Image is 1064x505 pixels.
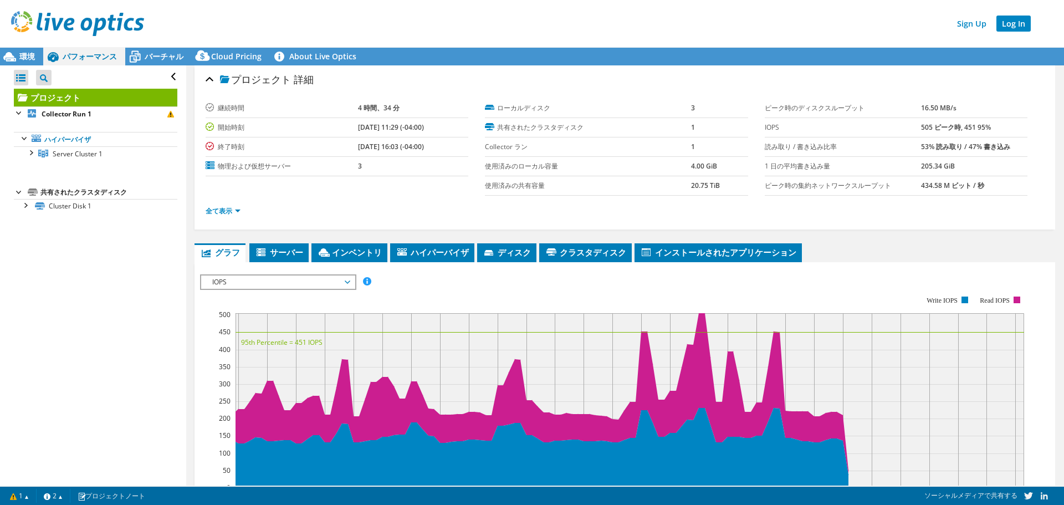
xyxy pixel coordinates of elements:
text: 100 [219,448,231,458]
text: 300 [219,379,231,389]
a: プロジェクトノート [70,489,153,503]
span: グラフ [200,247,240,258]
div: 共有されたクラスタディスク [40,186,177,199]
label: 使用済みのローカル容量 [485,161,691,172]
label: Collector ラン [485,141,691,152]
a: Log In [996,16,1031,32]
b: 205.34 GiB [921,161,955,171]
label: 読み取り / 書き込み比率 [765,141,922,152]
span: サーバー [255,247,303,258]
b: 16.50 MB/s [921,103,956,113]
b: 505 ピーク時, 451 95% [921,123,991,132]
b: 20.75 TiB [691,181,720,190]
a: Collector Run 1 [14,106,177,121]
span: プロジェクト [220,74,291,85]
text: 50 [223,466,231,475]
text: 0 [227,483,231,492]
text: Write IOPS [927,297,958,304]
span: 詳細 [294,73,314,86]
text: 450 [219,327,231,336]
b: [DATE] 16:03 (-04:00) [358,142,424,151]
a: Sign Up [952,16,992,32]
a: プロジェクト [14,89,177,106]
b: 3 [691,103,695,113]
span: Cloud Pricing [211,51,262,62]
text: 500 [219,310,231,319]
span: ソーシャルメディアで共有する [924,491,1017,500]
b: 434.58 M ビット / 秒 [921,181,984,190]
a: Cluster Disk 1 [14,199,177,213]
span: ディスク [483,247,531,258]
b: 4.00 GiB [691,161,717,171]
span: インベントリ [317,247,382,258]
span: 環境 [19,51,35,62]
label: 終了時刻 [206,141,358,152]
a: About Live Optics [270,48,365,65]
text: 250 [219,396,231,406]
b: 1 [691,142,695,151]
span: インストールされたアプリケーション [640,247,796,258]
text: 150 [219,431,231,440]
text: Read IOPS [980,297,1010,304]
text: 350 [219,362,231,371]
b: 4 時間、34 分 [358,103,400,113]
label: 物理および仮想サーバー [206,161,358,172]
a: 全て表示 [206,206,241,216]
img: live_optics_svg.svg [11,11,144,36]
b: 1 [691,123,695,132]
b: 53% 読み取り / 47% 書き込み [921,142,1010,151]
span: パフォーマンス [63,51,117,62]
b: Collector Run 1 [42,109,91,119]
a: ハイパーバイザ [14,132,177,146]
label: 開始時刻 [206,122,358,133]
label: 継続時間 [206,103,358,114]
label: ピーク時の集約ネットワークスループット [765,180,922,191]
label: 共有されたクラスタディスク [485,122,691,133]
label: ローカルディスク [485,103,691,114]
span: Server Cluster 1 [53,149,103,159]
a: Server Cluster 1 [14,146,177,161]
label: IOPS [765,122,922,133]
span: IOPS [207,276,349,289]
label: 1 日の平均書き込み量 [765,161,922,172]
span: バーチャル [145,51,183,62]
b: 3 [358,161,362,171]
span: ハイパーバイザ [396,247,469,258]
text: 400 [219,345,231,354]
a: 1 [2,489,37,503]
label: 使用済みの共有容量 [485,180,691,191]
a: 2 [36,489,70,503]
text: 95th Percentile = 451 IOPS [241,338,323,347]
text: 200 [219,414,231,423]
span: クラスタディスク [545,247,626,258]
b: [DATE] 11:29 (-04:00) [358,123,424,132]
label: ピーク時のディスクスループット [765,103,922,114]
